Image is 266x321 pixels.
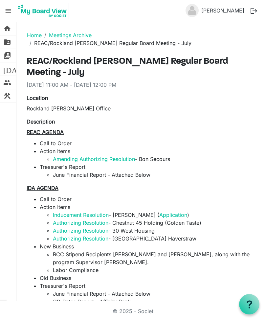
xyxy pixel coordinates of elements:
[53,219,108,226] a: Authorizing Resolution
[53,266,253,274] li: Labor Compliance
[27,94,48,102] label: Location
[27,185,58,191] span: IDA AGENDA
[27,32,42,38] a: Home
[27,104,253,112] div: Rockland [PERSON_NAME] Office
[3,49,11,62] span: switch_account
[3,35,11,49] span: folder_shared
[53,156,135,162] a: Amending Authorizing Resolution
[40,195,253,203] li: C﻿all to Order
[3,22,11,35] span: home
[53,227,253,235] li: - ﻿﻿30 West Housing
[3,62,29,76] span: [DATE]
[53,155,253,163] li: - Bon Secours
[186,4,199,17] img: no-profile-picture.svg
[53,171,253,179] li: June Financial Report - Attached Below
[199,4,247,17] a: [PERSON_NAME]
[53,227,108,234] a: Authorizing Resolution
[53,211,253,219] li: - [PERSON_NAME] ( )
[53,290,253,298] li: June Financial Report - Attached Below
[27,39,191,47] li: REAC/Rockland [PERSON_NAME] Regular Board Meeting - July
[49,32,92,38] a: Meetings Archive
[53,235,108,242] a: Authorizing Resolution
[53,235,253,242] li: - [GEOGRAPHIC_DATA] Haverstraw
[53,298,253,306] li: CD Rates Report - Affinity Bank
[3,89,11,103] span: construction
[40,163,253,179] li: Treasurer's Report
[27,56,253,78] h3: REAC/Rockland [PERSON_NAME] Regular Board Meeting - July
[53,219,253,227] li: - Chestnut 45 Holding (Golden Taste)
[16,3,69,19] img: My Board View Logo
[159,212,187,218] a: Application
[53,250,253,266] li: RCC Stipend Recipients ﻿﻿[PERSON_NAME] and [PERSON_NAME], along with the program Supervisor [PERS...
[247,4,261,18] button: logout
[40,282,253,306] li: Treasurer's Report
[40,147,253,163] li: Action Items
[16,3,72,19] a: My Board View Logo
[27,81,253,89] div: [DATE] 11:00 AM - [DATE] 12:00 PM
[40,203,253,242] li: Action Items
[40,274,253,282] li: Old Business
[27,129,64,135] span: REAC AGENDA
[40,139,253,147] li: Call to Order
[27,118,55,126] label: Description
[113,308,153,314] a: © 2025 - Societ
[3,76,11,89] span: people
[40,242,253,274] li: New Business
[2,5,14,17] span: menu
[53,212,109,218] a: Inducement Resolution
